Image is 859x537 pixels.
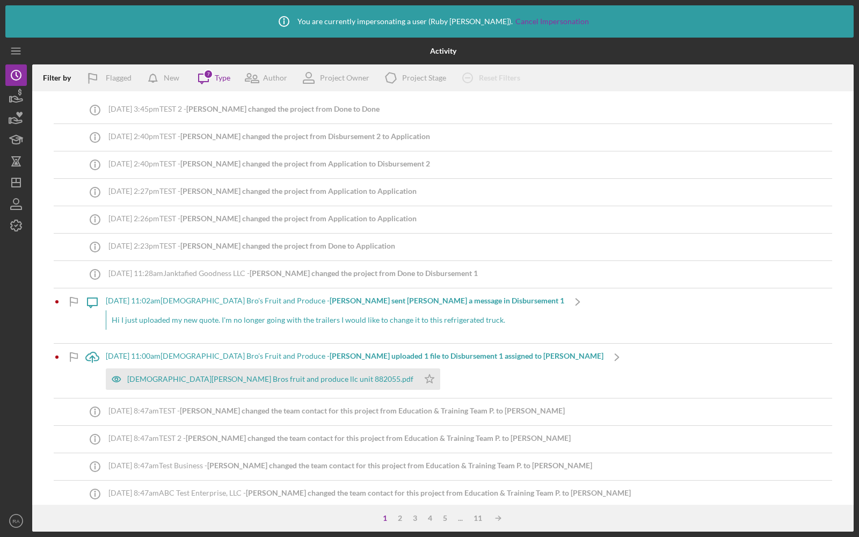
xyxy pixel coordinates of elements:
div: [DATE] 8:47am TEST - [108,407,565,415]
div: 1 [377,514,392,523]
b: [PERSON_NAME] changed the project from Application to Application [180,186,417,195]
button: [DEMOGRAPHIC_DATA][PERSON_NAME] Bros fruit and produce llc unit 882055.pdf [106,368,440,390]
div: [DATE] 11:28am Janktafied Goodness LLC - [108,269,478,278]
div: Author [263,74,287,82]
div: You are currently impersonating a user ( Ruby [PERSON_NAME] ). [271,8,589,35]
div: Type [215,74,230,82]
div: Project Owner [320,74,369,82]
div: [DATE] 11:02am [DEMOGRAPHIC_DATA] Bro's Fruit and Produce - [106,296,564,305]
div: Project Stage [402,74,446,82]
div: 4 [423,514,438,523]
b: [PERSON_NAME] changed the team contact for this project from Education & Training Team P. to [PER... [186,433,571,442]
a: [DATE] 11:00am[DEMOGRAPHIC_DATA] Bro's Fruit and Produce -[PERSON_NAME] uploaded 1 file to Disbur... [79,344,630,398]
div: 3 [407,514,423,523]
div: New [164,67,179,89]
b: [PERSON_NAME] uploaded 1 file to Disbursement 1 assigned to [PERSON_NAME] [330,351,603,360]
b: [PERSON_NAME] changed the project from Disbursement 2 to Application [180,132,430,141]
b: [PERSON_NAME] changed the project from Done to Disbursement 1 [250,268,478,278]
div: [DATE] 2:27pm TEST - [108,187,417,195]
b: [PERSON_NAME] changed the project from Done to Done [186,104,380,113]
b: [PERSON_NAME] changed the team contact for this project from Education & Training Team P. to [PER... [207,461,592,470]
div: [DATE] 2:26pm TEST - [108,214,417,223]
div: [DATE] 3:45pm TEST 2 - [108,105,380,113]
button: New [142,67,190,89]
b: [PERSON_NAME] changed the team contact for this project from Education & Training Team P. to [PER... [246,488,631,497]
text: RA [12,518,20,524]
div: [DATE] 8:47am TEST 2 - [108,434,571,442]
b: [PERSON_NAME] changed the project from Done to Application [180,241,395,250]
b: [PERSON_NAME] changed the project from Application to Application [180,214,417,223]
div: [DATE] 2:40pm TEST - [108,132,430,141]
b: Activity [430,47,456,55]
div: [DATE] 2:23pm TEST - [108,242,395,250]
a: [DATE] 11:02am[DEMOGRAPHIC_DATA] Bro's Fruit and Produce -[PERSON_NAME] sent [PERSON_NAME] a mess... [79,288,591,343]
b: [PERSON_NAME] changed the project from Application to Disbursement 2 [180,159,430,168]
button: RA [5,510,27,532]
div: ... [453,514,468,523]
div: [DEMOGRAPHIC_DATA][PERSON_NAME] Bros fruit and produce llc unit 882055.pdf [127,375,413,383]
div: 2 [392,514,407,523]
div: [DATE] 8:47am Test Business - [108,461,592,470]
div: Filter by [43,74,79,82]
button: Flagged [79,67,142,89]
div: [DATE] 2:40pm TEST - [108,159,430,168]
div: 11 [468,514,487,523]
b: [PERSON_NAME] changed the team contact for this project from Education & Training Team P. to [PER... [180,406,565,415]
button: Reset Filters [454,67,531,89]
div: Reset Filters [479,67,520,89]
a: Cancel Impersonation [515,17,589,26]
div: [DATE] 8:47am ABC Test Enterprise, LLC - [108,489,631,497]
div: Flagged [106,67,132,89]
div: [DATE] 11:00am [DEMOGRAPHIC_DATA] Bro's Fruit and Produce - [106,352,603,360]
div: 5 [438,514,453,523]
div: 7 [203,69,213,79]
div: Hi I just uploaded my new quote. I'm no longer going with the trailers I would like to change it ... [106,310,564,330]
b: [PERSON_NAME] sent [PERSON_NAME] a message in Disbursement 1 [330,296,564,305]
